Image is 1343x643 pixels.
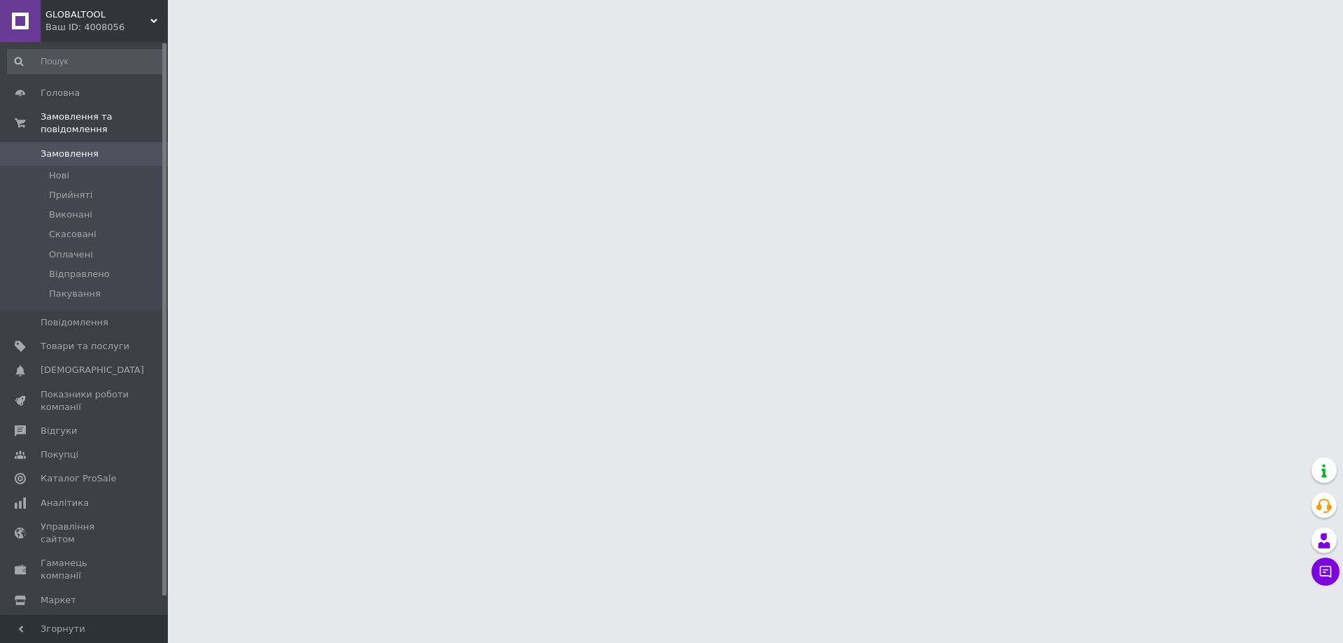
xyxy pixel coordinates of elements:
span: Замовлення [41,148,99,160]
button: Чат з покупцем [1312,558,1340,586]
span: Нові [49,169,69,182]
span: Головна [41,87,80,99]
span: Показники роботи компанії [41,388,129,414]
input: Пошук [7,49,165,74]
span: Повідомлення [41,316,108,329]
span: Аналітика [41,497,89,509]
span: Каталог ProSale [41,472,116,485]
span: Замовлення та повідомлення [41,111,168,136]
span: [DEMOGRAPHIC_DATA] [41,364,144,376]
span: Оплачені [49,248,93,261]
span: Відправлено [49,268,110,281]
span: GLOBALTOOL [45,8,150,21]
span: Пакування [49,288,101,300]
span: Прийняті [49,189,92,202]
span: Виконані [49,209,92,221]
span: Маркет [41,594,76,607]
span: Управління сайтом [41,521,129,546]
span: Скасовані [49,228,97,241]
div: Ваш ID: 4008056 [45,21,168,34]
span: Товари та послуги [41,340,129,353]
span: Гаманець компанії [41,557,129,582]
span: Покупці [41,448,78,461]
span: Відгуки [41,425,77,437]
